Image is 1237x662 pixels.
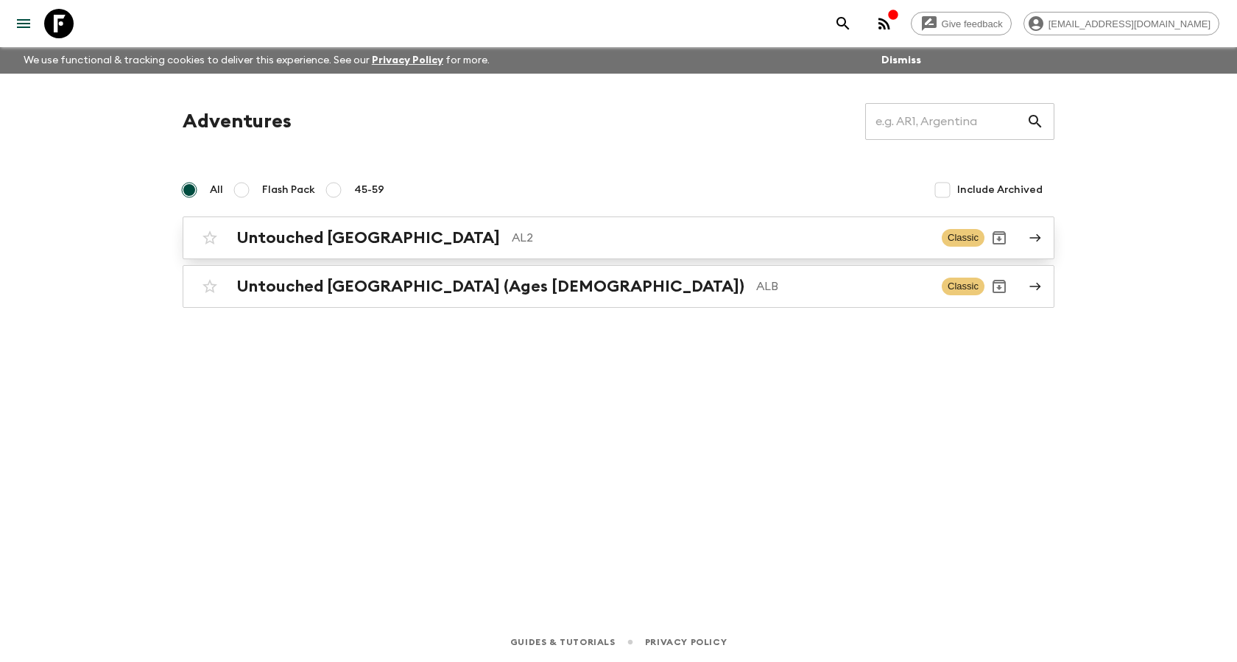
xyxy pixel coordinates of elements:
p: ALB [756,278,930,295]
span: Classic [942,278,984,295]
button: Dismiss [878,50,925,71]
span: 45-59 [354,183,384,197]
p: We use functional & tracking cookies to deliver this experience. See our for more. [18,47,496,74]
a: Privacy Policy [372,55,443,66]
span: [EMAIL_ADDRESS][DOMAIN_NAME] [1040,18,1219,29]
button: Archive [984,272,1014,301]
span: Flash Pack [262,183,315,197]
a: Guides & Tutorials [510,634,616,650]
button: search adventures [828,9,858,38]
input: e.g. AR1, Argentina [865,101,1026,142]
a: Untouched [GEOGRAPHIC_DATA] (Ages [DEMOGRAPHIC_DATA])ALBClassicArchive [183,265,1054,308]
span: Include Archived [957,183,1043,197]
h1: Adventures [183,107,292,136]
h2: Untouched [GEOGRAPHIC_DATA] (Ages [DEMOGRAPHIC_DATA]) [236,277,744,296]
span: All [210,183,223,197]
a: Untouched [GEOGRAPHIC_DATA]AL2ClassicArchive [183,216,1054,259]
button: menu [9,9,38,38]
button: Archive [984,223,1014,253]
div: [EMAIL_ADDRESS][DOMAIN_NAME] [1023,12,1219,35]
a: Give feedback [911,12,1012,35]
span: Give feedback [934,18,1011,29]
span: Classic [942,229,984,247]
p: AL2 [512,229,930,247]
a: Privacy Policy [645,634,727,650]
h2: Untouched [GEOGRAPHIC_DATA] [236,228,500,247]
